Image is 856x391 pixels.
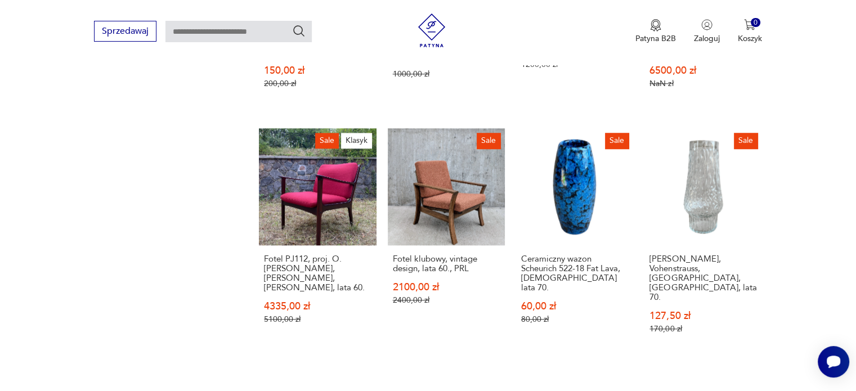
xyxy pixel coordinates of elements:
[264,302,371,311] p: 4335,00 zł
[751,18,760,28] div: 0
[393,56,500,66] p: 900,00 zł
[701,19,712,30] img: Ikonka użytkownika
[649,324,756,334] p: 170,00 zł
[644,128,761,356] a: SaleWazon Alfred Taube, Vohenstrauss, Bavaria, Niemcy, lata 70.[PERSON_NAME], Vohenstrauss, [GEOG...
[635,19,676,44] a: Ikona medaluPatyna B2B
[259,128,376,356] a: SaleKlasykFotel PJ112, proj. O.Wanscher, Poul Jeppesens, Dania, lata 60.Fotel PJ112, proj. O.[PER...
[694,19,720,44] button: Zaloguj
[521,314,628,324] p: 80,00 zł
[264,66,371,75] p: 150,00 zł
[94,28,156,36] a: Sprzedawaj
[635,33,676,44] p: Patyna B2B
[738,33,762,44] p: Koszyk
[635,19,676,44] button: Patyna B2B
[738,19,762,44] button: 0Koszyk
[264,79,371,88] p: 200,00 zł
[818,346,849,377] iframe: Smartsupp widget button
[94,21,156,42] button: Sprzedawaj
[521,60,628,69] p: 1200,00 zł
[649,79,756,88] p: NaN zł
[694,33,720,44] p: Zaloguj
[744,19,755,30] img: Ikona koszyka
[292,24,306,38] button: Szukaj
[649,311,756,321] p: 127,50 zł
[388,128,505,356] a: SaleFotel klubowy, vintage design, lata 60., PRLFotel klubowy, vintage design, lata 60., PRL2100,...
[415,14,449,47] img: Patyna - sklep z meblami i dekoracjami vintage
[516,128,633,356] a: SaleCeramiczny wazon Scheurich 522-18 Fat Lava, Niemcy lata 70.Ceramiczny wazon Scheurich 522-18 ...
[264,314,371,324] p: 5100,00 zł
[264,254,371,293] h3: Fotel PJ112, proj. O.[PERSON_NAME], [PERSON_NAME], [PERSON_NAME], lata 60.
[521,302,628,311] p: 60,00 zł
[393,282,500,292] p: 2100,00 zł
[393,254,500,273] h3: Fotel klubowy, vintage design, lata 60., PRL
[649,66,756,75] p: 6500,00 zł
[650,19,661,32] img: Ikona medalu
[649,254,756,302] h3: [PERSON_NAME], Vohenstrauss, [GEOGRAPHIC_DATA], [GEOGRAPHIC_DATA], lata 70.
[393,69,500,79] p: 1000,00 zł
[393,295,500,305] p: 2400,00 zł
[521,254,628,293] h3: Ceramiczny wazon Scheurich 522-18 Fat Lava, [DEMOGRAPHIC_DATA] lata 70.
